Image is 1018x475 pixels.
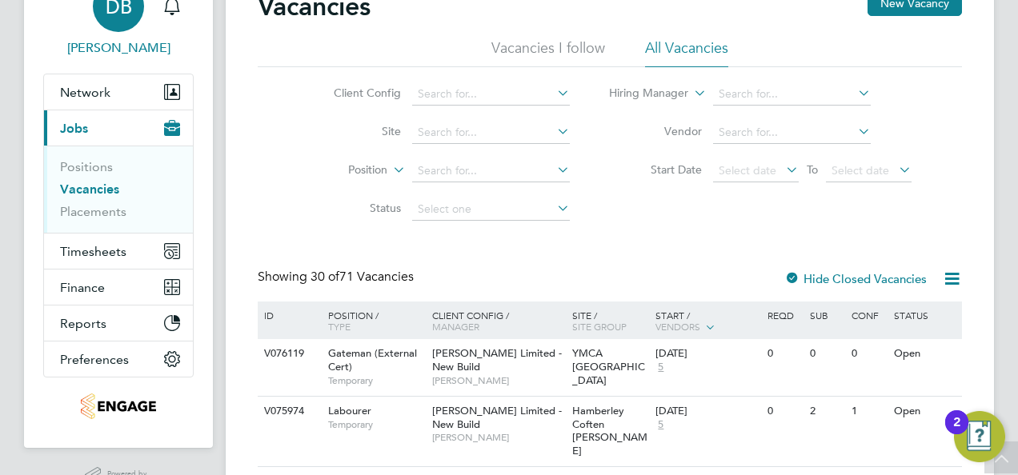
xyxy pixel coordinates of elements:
div: 0 [806,339,848,369]
div: 2 [953,422,960,443]
div: Status [890,301,960,329]
span: Site Group [572,320,627,333]
div: Reqd [763,301,805,329]
li: Vacancies I follow [491,38,605,67]
span: Timesheets [60,244,126,259]
label: Site [309,124,401,138]
span: To [802,159,823,180]
div: [DATE] [655,347,759,361]
div: 0 [763,397,805,426]
span: Vendors [655,320,700,333]
label: Hiring Manager [596,86,688,102]
span: 5 [655,361,666,374]
button: Jobs [44,110,193,146]
button: Timesheets [44,234,193,269]
input: Search for... [713,83,871,106]
div: V076119 [260,339,316,369]
div: Open [890,397,960,426]
div: [DATE] [655,405,759,418]
div: Jobs [44,146,193,233]
label: Position [295,162,387,178]
span: Gateman (External Cert) [328,346,417,373]
div: Conf [848,301,889,329]
input: Search for... [713,122,871,144]
input: Search for... [412,83,570,106]
span: Preferences [60,352,129,367]
span: 71 Vacancies [311,269,414,285]
li: All Vacancies [645,38,728,67]
label: Hide Closed Vacancies [784,271,927,286]
span: Manager [432,320,479,333]
span: 5 [655,418,666,432]
button: Reports [44,305,193,341]
span: Daniel Bassett [43,38,194,58]
button: Open Resource Center, 2 new notifications [954,411,1005,462]
div: Showing [258,269,417,285]
span: [PERSON_NAME] Limited - New Build [432,404,562,431]
span: [PERSON_NAME] [432,374,564,387]
div: 2 [806,397,848,426]
a: Placements [60,204,126,219]
div: Site / [568,301,652,340]
a: Positions [60,159,113,174]
span: Temporary [328,418,424,431]
a: Go to home page [43,393,194,419]
input: Search for... [412,160,570,182]
span: Select date [832,163,889,178]
span: Reports [60,316,106,331]
div: Start / [651,301,763,341]
span: Labourer [328,404,371,417]
div: Open [890,339,960,369]
div: Position / [316,301,428,340]
a: Vacancies [60,182,119,197]
span: Type [328,320,351,333]
span: Temporary [328,374,424,387]
label: Status [309,201,401,215]
div: 0 [763,339,805,369]
div: Client Config / [428,301,568,340]
span: Hamberley Coften [PERSON_NAME] [572,404,647,458]
label: Client Config [309,86,401,100]
span: Jobs [60,121,88,136]
button: Network [44,74,193,110]
img: thornbaker-logo-retina.png [81,393,155,419]
button: Finance [44,269,193,305]
span: Finance [60,280,105,295]
input: Select one [412,198,570,221]
button: Preferences [44,341,193,377]
div: V075974 [260,397,316,426]
div: 1 [848,397,889,426]
label: Start Date [610,162,702,177]
span: [PERSON_NAME] [432,431,564,444]
div: Sub [806,301,848,329]
span: Select date [719,163,776,178]
input: Search for... [412,122,570,144]
label: Vendor [610,124,702,138]
span: [PERSON_NAME] Limited - New Build [432,346,562,373]
div: ID [260,301,316,329]
span: YMCA [GEOGRAPHIC_DATA] [572,346,645,387]
span: 30 of [311,269,339,285]
span: Network [60,85,110,100]
div: 0 [848,339,889,369]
